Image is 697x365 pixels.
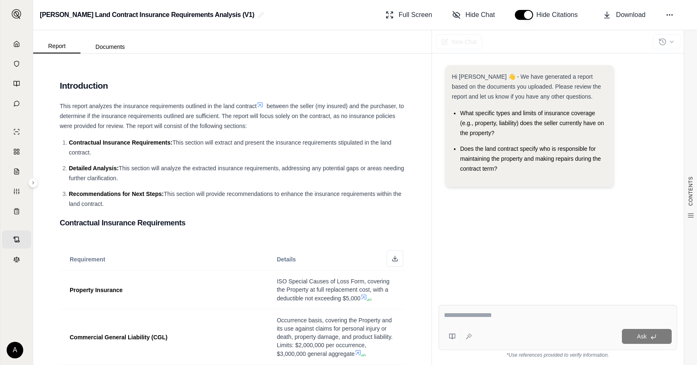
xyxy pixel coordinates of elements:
a: Legal Search Engine [2,250,31,268]
span: Hi [PERSON_NAME] 👋 - We have generated a report based on the documents you uploaded. Please revie... [452,73,601,100]
h3: Contractual Insurance Requirements [60,215,405,230]
button: Ask [622,329,672,344]
span: Full Screen [399,10,432,20]
button: Download as Excel [387,250,403,267]
a: Coverage Table [2,202,31,220]
span: This section will analyze the extracted insurance requirements, addressing any potential gaps or ... [69,165,404,181]
span: Requirement [70,256,105,263]
button: Documents [80,40,140,53]
a: Prompt Library [2,75,31,93]
a: Contract Analysis [2,230,31,249]
span: Recommendations for Next Steps: [69,191,164,197]
a: Home [2,35,31,53]
span: Ask [637,333,646,340]
div: *Use references provided to verify information. [439,350,677,358]
button: Report [33,39,80,53]
button: Expand sidebar [28,178,38,188]
span: What specific types and limits of insurance coverage (e.g., property, liability) does the seller ... [460,110,604,136]
span: Details [277,256,296,263]
span: Hide Citations [536,10,583,20]
h2: [PERSON_NAME] Land Contract Insurance Requirements Analysis (V1) [40,7,254,22]
h2: Introduction [60,77,405,94]
span: . [370,295,372,302]
span: CONTENTS [687,176,694,206]
span: This section will extract and present the insurance requirements stipulated in the land contract. [69,139,391,156]
a: Documents Vault [2,55,31,73]
a: Single Policy [2,123,31,141]
a: Chat [2,94,31,113]
span: Occurrence basis, covering the Property and its use against claims for personal injury or death, ... [277,317,392,357]
img: Expand sidebar [12,9,22,19]
button: Download [600,7,649,23]
span: Download [616,10,646,20]
a: Custom Report [2,182,31,201]
span: Contractual Insurance Requirements: [69,139,173,146]
button: Full Screen [382,7,436,23]
span: This section will provide recommendations to enhance the insurance requirements within the land c... [69,191,401,207]
span: Hide Chat [465,10,495,20]
span: ISO Special Causes of Loss Form, covering the Property at full replacement cost, with a deductibl... [277,278,390,302]
a: Claim Coverage [2,162,31,181]
span: Detailed Analysis: [69,165,119,172]
span: . [365,350,366,357]
button: Expand sidebar [8,6,25,22]
span: between the seller (my insured) and the purchaser, to determine if the insurance requirements out... [60,103,404,129]
span: This report analyzes the insurance requirements outlined in the land contract [60,103,257,109]
span: Property Insurance [70,287,123,293]
a: Policy Comparisons [2,143,31,161]
button: Hide Chat [449,7,498,23]
span: Does the land contract specify who is responsible for maintaining the property and making repairs... [460,145,601,172]
div: A [7,342,23,358]
span: Commercial General Liability (CGL) [70,334,168,341]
